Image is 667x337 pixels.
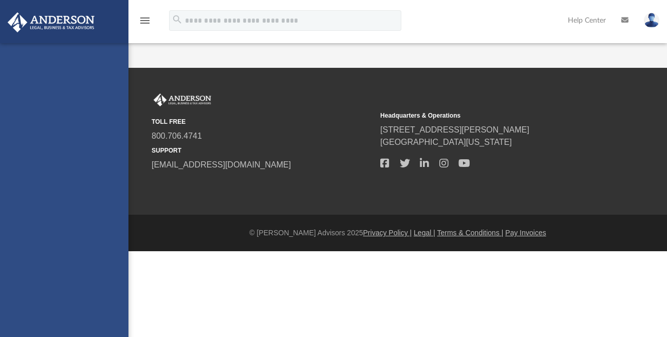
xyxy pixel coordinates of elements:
a: menu [139,20,151,27]
a: Pay Invoices [505,229,546,237]
small: TOLL FREE [152,117,373,126]
small: Headquarters & Operations [380,111,602,120]
a: 800.706.4741 [152,132,202,140]
a: Terms & Conditions | [437,229,504,237]
a: Privacy Policy | [363,229,412,237]
a: [EMAIL_ADDRESS][DOMAIN_NAME] [152,160,291,169]
a: Legal | [414,229,435,237]
i: search [172,14,183,25]
img: User Pic [644,13,659,28]
a: [STREET_ADDRESS][PERSON_NAME] [380,125,529,134]
div: © [PERSON_NAME] Advisors 2025 [128,228,667,238]
a: [GEOGRAPHIC_DATA][US_STATE] [380,138,512,146]
img: Anderson Advisors Platinum Portal [152,93,213,107]
img: Anderson Advisors Platinum Portal [5,12,98,32]
i: menu [139,14,151,27]
small: SUPPORT [152,146,373,155]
